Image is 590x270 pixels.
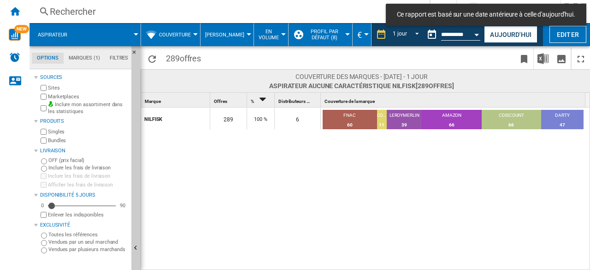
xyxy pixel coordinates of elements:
div: Marque Sort None [143,93,210,107]
div: Sort None [277,93,320,107]
div: AMAZON [422,112,481,120]
span: Aspirateur Aucune caractéristique NILFISK [269,81,454,90]
span: [289 ] [416,82,454,90]
span: Distributeurs [278,99,306,104]
input: Afficher les frais de livraison [41,182,47,188]
label: Singles [48,128,128,135]
div: Rechercher [50,5,406,18]
span: Couverture des marques - [DATE] - 1 jour [269,72,454,81]
span: Offres [214,99,227,104]
span: offres [180,54,201,63]
div: 90 [118,202,128,209]
button: Profil par défaut (8) [306,23,348,46]
td: CDISCOUNT : 66 (22.84%) [482,110,541,131]
div: CDISCOUNT [482,112,541,120]
div: Aspirateur [34,23,136,46]
label: Toutes les références [48,231,128,238]
button: En volume [259,23,283,46]
button: Masquer [131,46,142,63]
div: 100 % [247,108,274,129]
div: Distributeurs Sort None [277,93,320,107]
label: Vendues par un seul marchand [48,239,128,246]
div: Sort None [143,93,210,107]
div: Ce rapport est basé sur une date antérieure à celle d'aujourd'hui. [423,23,482,46]
button: Editer [549,26,586,43]
div: Sort None [323,93,585,107]
button: Télécharger au format Excel [534,48,552,69]
div: Sources [40,74,128,81]
div: LEROYMERLIN [387,112,422,120]
div: Couverture [146,23,195,46]
div: Profil par défaut (8) [293,23,348,46]
label: Sites [48,84,128,91]
div: 11 [377,120,387,130]
label: Bundles [48,137,128,144]
img: excel-24x24.png [537,53,549,64]
div: Disponibilité 5 Jours [40,192,128,199]
input: Vendues par plusieurs marchands [41,247,47,253]
input: Vendues par un seul marchand [41,240,47,246]
div: Sort None [212,93,247,107]
div: % Sort Descending [249,93,274,107]
button: € [357,23,366,46]
div: Offres Sort None [212,93,247,107]
md-tab-item: Marques (1) [64,53,105,64]
div: Produits [40,118,128,125]
div: 66 [482,120,541,130]
div: NILFISK [144,109,209,128]
md-slider: Disponibilité [48,201,116,210]
span: Couverture [159,32,191,38]
button: [PERSON_NAME] [205,23,249,46]
input: OFF (prix facial) [41,158,47,164]
div: Sort Descending [249,93,274,107]
input: Sites [41,85,47,91]
div: 60 [323,120,377,130]
span: Aspirateur [38,32,67,38]
button: Aujourd'hui [484,26,537,43]
label: Inclure les frais de livraison [48,173,128,180]
input: Inclure les frais de livraison [41,173,47,179]
label: Enlever les indisponibles [48,211,128,218]
div: 6 [275,108,320,129]
button: Plein écran [572,48,590,69]
button: Recharger [143,48,161,69]
button: Couverture [159,23,195,46]
label: OFF (prix facial) [48,157,128,164]
span: Profil par défaut (8) [306,29,343,41]
div: DARTY [541,112,584,120]
label: Afficher les frais de livraison [48,181,128,188]
button: Télécharger en image [552,48,571,69]
span: NEW [14,25,29,33]
span: % [251,99,254,104]
span: [PERSON_NAME] [205,32,244,38]
input: Marketplaces [41,94,47,100]
span: 289 [161,48,206,67]
img: mysite-bg-18x18.png [48,101,53,107]
button: Aspirateur [38,23,77,46]
div: Couverture de la marque Sort None [323,93,585,107]
td: LEROYMERLIN : 39 (13.49%) [387,110,422,131]
img: alerts-logo.svg [9,52,20,63]
button: Créer un favoris [515,48,533,69]
span: En volume [259,29,279,41]
label: Vendues par plusieurs marchands [48,246,128,253]
span: offres [429,82,452,90]
div: FNAC [323,112,377,120]
div: 0 [39,202,46,209]
input: Toutes les références [41,233,47,239]
div: CONFORAMA [377,112,387,120]
label: Marketplaces [48,93,128,100]
div: 39 [387,120,422,130]
span: Sort Descending [255,99,270,104]
div: 47 [541,120,584,130]
button: md-calendar [423,25,441,44]
input: Inclure mon assortiment dans les statistiques [41,102,47,114]
input: Afficher les frais de livraison [41,212,47,218]
md-select: REPORTS.WIZARD.STEPS.REPORT.STEPS.REPORT_OPTIONS.PERIOD: 1 jour [391,27,423,42]
td: CONFORAMA : 11 (3.81%) [377,110,387,131]
span: Ce rapport est basé sur une date antérieure à celle d'aujourd'hui. [394,10,578,19]
md-menu: Currency [353,23,372,46]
